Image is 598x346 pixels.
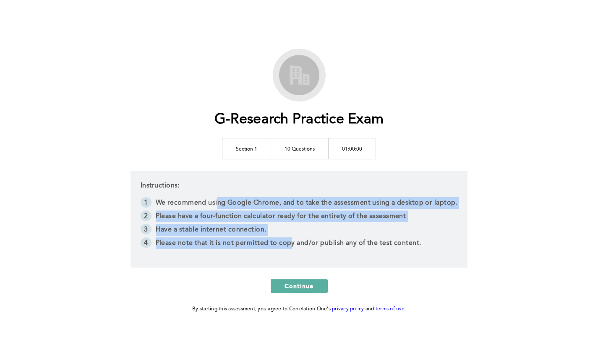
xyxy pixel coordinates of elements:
a: privacy policy [332,307,364,312]
td: Section 1 [222,138,271,159]
h1: G-Research Practice Exam [214,111,384,128]
div: Instructions: [131,171,467,268]
li: Have a stable internet connection. [141,224,457,237]
td: 01:00:00 [329,138,376,159]
span: Continue [285,282,314,290]
img: G-Research [276,52,322,98]
div: By starting this assessment, you agree to Correlation One's and . [192,304,406,314]
td: 10 Questions [271,138,329,159]
a: terms of use [376,307,405,312]
button: Continue [271,279,328,293]
li: Please have a four-function calculator ready for the entirety of the assessment [141,211,457,224]
li: We recommend using Google Chrome, and to take the assessment using a desktop or laptop. [141,197,457,211]
li: Please note that it is not permitted to copy and/or publish any of the test content. [141,237,457,251]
